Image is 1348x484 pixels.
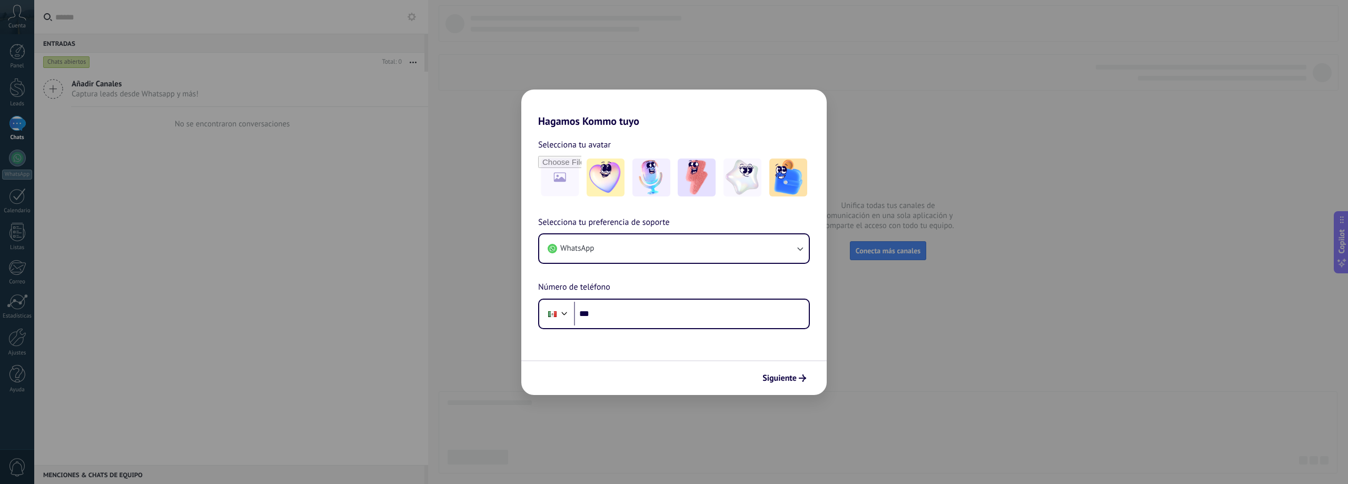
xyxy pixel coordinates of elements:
[762,374,797,382] span: Siguiente
[560,243,594,254] span: WhatsApp
[539,234,809,263] button: WhatsApp
[587,159,625,196] img: -1.jpeg
[538,138,611,152] span: Selecciona tu avatar
[538,281,610,294] span: Número de teléfono
[678,159,716,196] img: -3.jpeg
[632,159,670,196] img: -2.jpeg
[521,90,827,127] h2: Hagamos Kommo tuyo
[542,303,562,325] div: Mexico: + 52
[769,159,807,196] img: -5.jpeg
[758,369,811,387] button: Siguiente
[723,159,761,196] img: -4.jpeg
[538,216,670,230] span: Selecciona tu preferencia de soporte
